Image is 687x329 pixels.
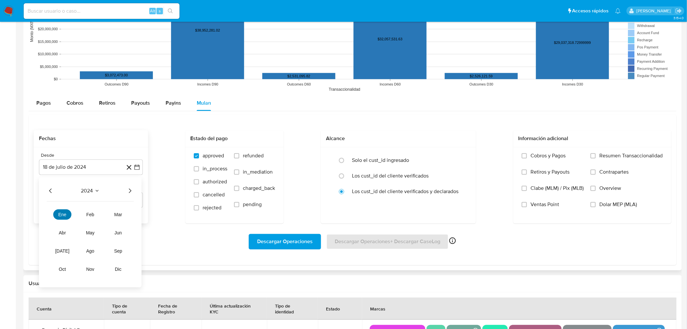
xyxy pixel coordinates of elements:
[29,280,677,287] h2: Usuarios Asociados
[572,7,609,14] span: Accesos rápidos
[159,8,161,14] span: s
[24,7,180,15] input: Buscar usuario o caso...
[675,7,682,14] a: Salir
[615,8,621,14] a: Notificaciones
[673,15,684,20] span: 3.154.0
[150,8,155,14] span: Alt
[636,8,673,14] p: marianathalie.grajeda@mercadolibre.com.mx
[164,7,177,16] button: search-icon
